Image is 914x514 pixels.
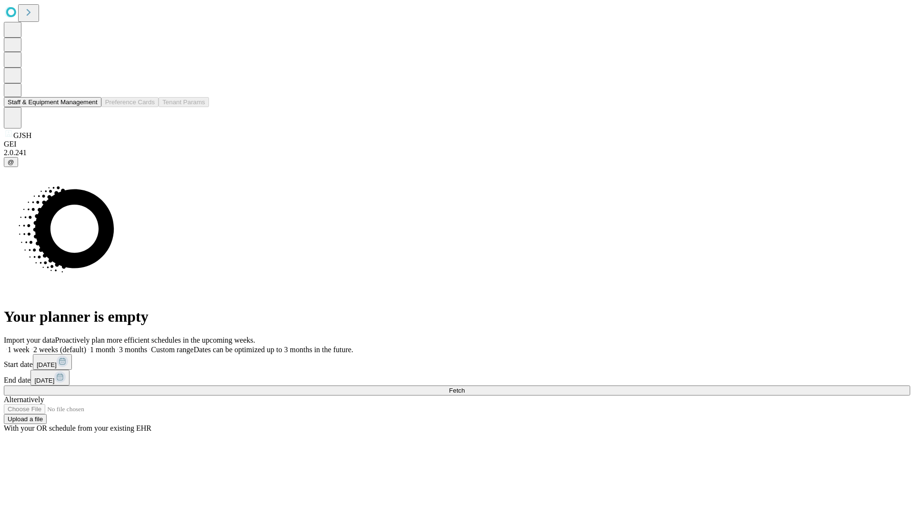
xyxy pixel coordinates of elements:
div: End date [4,370,910,385]
span: Import your data [4,336,55,344]
button: [DATE] [33,354,72,370]
span: Proactively plan more efficient schedules in the upcoming weeks. [55,336,255,344]
span: [DATE] [37,361,57,368]
span: 2 weeks (default) [33,346,86,354]
h1: Your planner is empty [4,308,910,326]
div: Start date [4,354,910,370]
button: Upload a file [4,414,47,424]
button: [DATE] [30,370,70,385]
span: @ [8,158,14,166]
button: Fetch [4,385,910,395]
button: @ [4,157,18,167]
span: 3 months [119,346,147,354]
div: GEI [4,140,910,148]
button: Tenant Params [159,97,209,107]
span: 1 month [90,346,115,354]
span: Fetch [449,387,465,394]
button: Staff & Equipment Management [4,97,101,107]
span: [DATE] [34,377,54,384]
span: GJSH [13,131,31,139]
span: Custom range [151,346,193,354]
span: 1 week [8,346,30,354]
span: Alternatively [4,395,44,404]
div: 2.0.241 [4,148,910,157]
span: With your OR schedule from your existing EHR [4,424,151,432]
span: Dates can be optimized up to 3 months in the future. [194,346,353,354]
button: Preference Cards [101,97,159,107]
